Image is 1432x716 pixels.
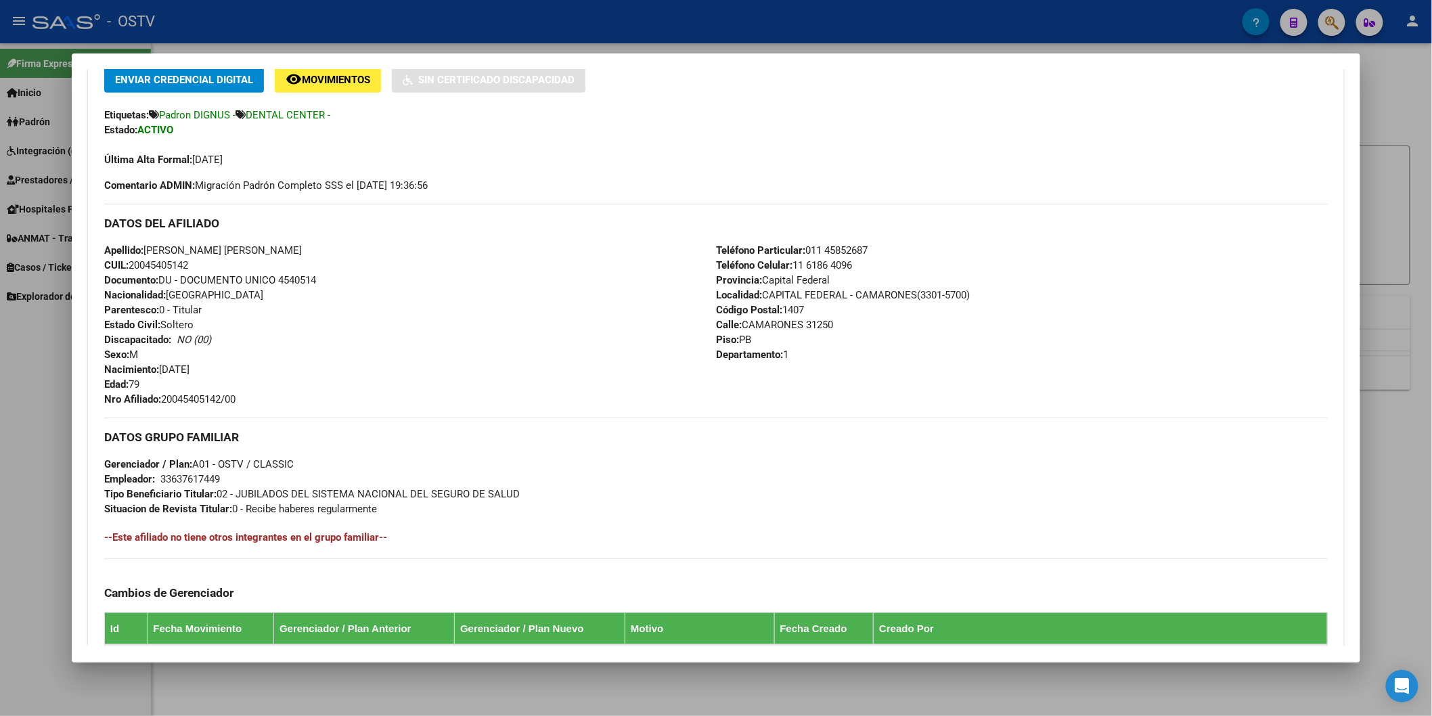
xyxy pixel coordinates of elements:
h3: DATOS GRUPO FAMILIAR [104,430,1328,445]
td: Ingreso de Plan Classic [625,644,774,671]
strong: Nacionalidad: [104,289,166,301]
span: Capital Federal [716,274,830,286]
strong: Localidad: [716,289,762,301]
span: 1407 [716,304,804,316]
strong: Nacimiento: [104,363,159,376]
strong: Documento: [104,274,158,286]
h3: DATOS DEL AFILIADO [104,216,1328,231]
span: Soltero [104,319,194,331]
th: Gerenciador / Plan Anterior [274,612,455,644]
span: 20045405142/00 [104,393,236,405]
span: CAMARONES 31250 [716,319,833,331]
strong: Teléfono Celular: [716,259,792,271]
strong: Calle: [716,319,742,331]
span: 0 - Recibe haberes regularmente [104,503,377,515]
strong: Departamento: [716,349,783,361]
strong: Piso: [716,334,739,346]
span: [PERSON_NAME] [PERSON_NAME] [104,244,302,256]
span: 79 [104,378,139,390]
strong: Estado: [104,124,137,136]
th: Motivo [625,612,774,644]
strong: Teléfono Particular: [716,244,805,256]
strong: Situacion de Revista Titular: [104,503,232,515]
strong: Discapacitado: [104,334,171,346]
strong: Edad: [104,378,129,390]
strong: Apellido: [104,244,143,256]
span: 0 - Titular [104,304,202,316]
td: [DATE] [774,644,874,671]
span: CAPITAL FEDERAL - CAMARONES(3301-5700) [716,289,970,301]
span: 02 - JUBILADOS DEL SISTEMA NACIONAL DEL SEGURO DE SALUD [104,488,520,500]
td: ( ) [455,644,625,671]
span: 011 45852687 [716,244,868,256]
span: DU - DOCUMENTO UNICO 4540514 [104,274,316,286]
strong: Código Postal: [716,304,782,316]
button: Sin Certificado Discapacidad [392,67,585,92]
div: 33637617449 [160,472,220,487]
div: Open Intercom Messenger [1386,670,1418,702]
td: [PERSON_NAME] - [PERSON_NAME][EMAIL_ADDRESS][DOMAIN_NAME] [874,644,1328,671]
span: Enviar Credencial Digital [115,74,253,87]
td: 1782 [104,644,148,671]
td: ( ) [274,644,455,671]
strong: ACTIVO [137,124,173,136]
strong: Etiquetas: [104,109,149,121]
th: Fecha Movimiento [148,612,274,644]
strong: Tipo Beneficiario Titular: [104,488,217,500]
span: Sin Certificado Discapacidad [418,74,575,87]
span: [DATE] [104,154,223,166]
strong: Última Alta Formal: [104,154,192,166]
span: 1 [716,349,788,361]
button: Movimientos [275,67,381,92]
td: [DATE] [148,644,274,671]
span: M [104,349,138,361]
th: Id [104,612,148,644]
strong: Nro Afiliado: [104,393,161,405]
i: NO (00) [177,334,211,346]
span: 11 6186 4096 [716,259,852,271]
span: PB [716,334,751,346]
th: Gerenciador / Plan Nuevo [455,612,625,644]
span: Padron DIGNUS - [159,109,236,121]
span: 20045405142 [104,259,188,271]
span: DENTAL CENTER - [246,109,330,121]
button: Enviar Credencial Digital [104,67,264,92]
strong: Parentesco: [104,304,159,316]
strong: CUIL: [104,259,129,271]
strong: Comentario ADMIN: [104,179,195,192]
th: Creado Por [874,612,1328,644]
span: [DATE] [104,363,189,376]
strong: Gerenciador / Plan: [104,458,192,470]
h3: Cambios de Gerenciador [104,585,1328,600]
strong: Estado Civil: [104,319,160,331]
strong: Sexo: [104,349,129,361]
span: A01 - OSTV / CLASSIC [104,458,294,470]
strong: Provincia: [716,274,762,286]
span: Movimientos [302,74,370,87]
strong: Empleador: [104,473,155,485]
span: [GEOGRAPHIC_DATA] [104,289,263,301]
mat-icon: remove_red_eye [286,71,302,87]
span: Migración Padrón Completo SSS el [DATE] 19:36:56 [104,178,428,193]
th: Fecha Creado [774,612,874,644]
div: Datos de Empadronamiento [88,45,1344,704]
h4: --Este afiliado no tiene otros integrantes en el grupo familiar-- [104,530,1328,545]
